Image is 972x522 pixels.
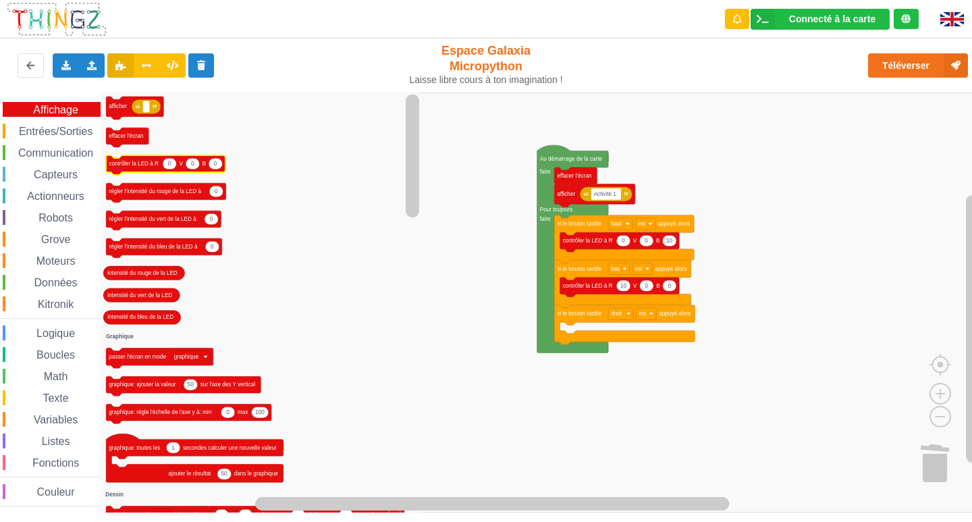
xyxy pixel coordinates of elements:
text: faire [540,216,551,222]
text: 50 [221,471,227,477]
div: Connecté à la carte [789,14,875,24]
div: Tu es connecté au serveur de création de Thingz [894,9,919,29]
text: appuyé alors [658,221,690,227]
text: V [633,238,637,244]
text: 10 [666,238,673,244]
text: 0 [210,216,213,222]
text: 0 [226,409,230,415]
span: Kitronik [36,298,76,310]
text: contrôler la LED à R [563,238,613,244]
text: 0 [168,161,171,167]
text: régler l'intensité du rouge de la LED à [109,188,201,194]
span: Boucles [34,349,77,361]
text: 0 [645,238,648,244]
text: appuyé alors [655,266,686,272]
text: droit [611,311,622,317]
text: afficher [557,191,575,197]
text: contrôler la LED à R [109,161,159,167]
text: B [656,283,660,289]
span: Données [32,277,80,288]
text: intensité du rouge de la LED [107,270,177,276]
text: est [635,266,643,272]
text: graphique [174,354,199,360]
span: Entrées/Sorties [17,126,94,137]
text: est [639,311,647,317]
text: régler l'intensité du vert de la LED à [109,216,196,222]
text: graphique: toutes les [109,445,160,451]
text: Dessin [105,492,124,498]
span: Logique [34,328,77,339]
div: Ta base fonctionne bien ! [751,9,890,30]
text: Pour toujours [540,207,573,213]
div: Espace Galaxia Micropython [404,43,569,86]
span: Variables [32,414,80,425]
text: sur l'axe des Y vertical [200,382,256,388]
text: 0 [191,161,194,167]
text: 0 [214,161,217,167]
span: Couleur [35,486,77,498]
span: Grove [39,234,73,245]
text: B [656,238,660,244]
span: Affichage [31,104,80,115]
text: 1 [171,445,175,451]
span: Fonctions [30,457,81,469]
text: B [202,161,207,167]
span: Actionneurs [25,190,86,202]
div: Laisse libre cours à ton imagination ! [404,74,569,86]
span: Robots [36,212,75,224]
text: dans le graphique [234,471,279,477]
text: 0 [211,244,214,250]
text: ajouter le résultat [169,471,212,477]
text: 50 [188,382,194,388]
span: Capteurs [32,169,80,180]
text: effacer l'écran [557,173,591,179]
text: intensité du vert de la LED [107,292,172,298]
text: V [179,161,183,167]
text: si le bouton tactile [557,311,601,317]
img: thingz_logo.png [6,1,107,37]
text: Graphique [106,334,134,340]
text: 0 [215,188,218,194]
text: 0 [645,283,649,289]
text: secondes calculer une nouvelle valeur [183,445,277,451]
text: 0 [622,238,625,244]
text: intensité du bleu de la LED [107,314,173,320]
text: Au démarrage de la carte [540,156,603,162]
text: faire [540,169,551,175]
text: appuyé alors [659,311,691,317]
span: Math [42,371,70,382]
span: Communication [16,147,95,159]
text: effacer l'écran [109,133,143,139]
text: 0 [668,283,671,289]
img: gb.png [940,12,964,26]
text: si le bouton tactile [557,221,601,227]
text: 10 [620,283,627,289]
text: max [238,409,248,415]
button: Téléverser [868,53,968,78]
text: graphique: règle l'échelle de l'axe y à: min [109,409,211,415]
text: V [633,283,637,289]
text: régler l'intensité du bleu de la LED à [109,244,198,250]
text: 100 [255,409,265,415]
text: contrôler la LED à R [563,283,613,289]
text: si le bouton tactile [557,266,601,272]
text: afficher [109,103,127,109]
span: Listes [40,436,72,447]
text: bas [611,266,620,272]
text: passer l'écran en mode [109,354,166,360]
text: Activite 1 [594,191,617,197]
span: Texte [40,392,70,404]
span: Moteurs [34,255,78,267]
text: graphique: ajouter la valeur [109,382,175,388]
text: est [638,221,646,227]
text: haut [611,221,622,227]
